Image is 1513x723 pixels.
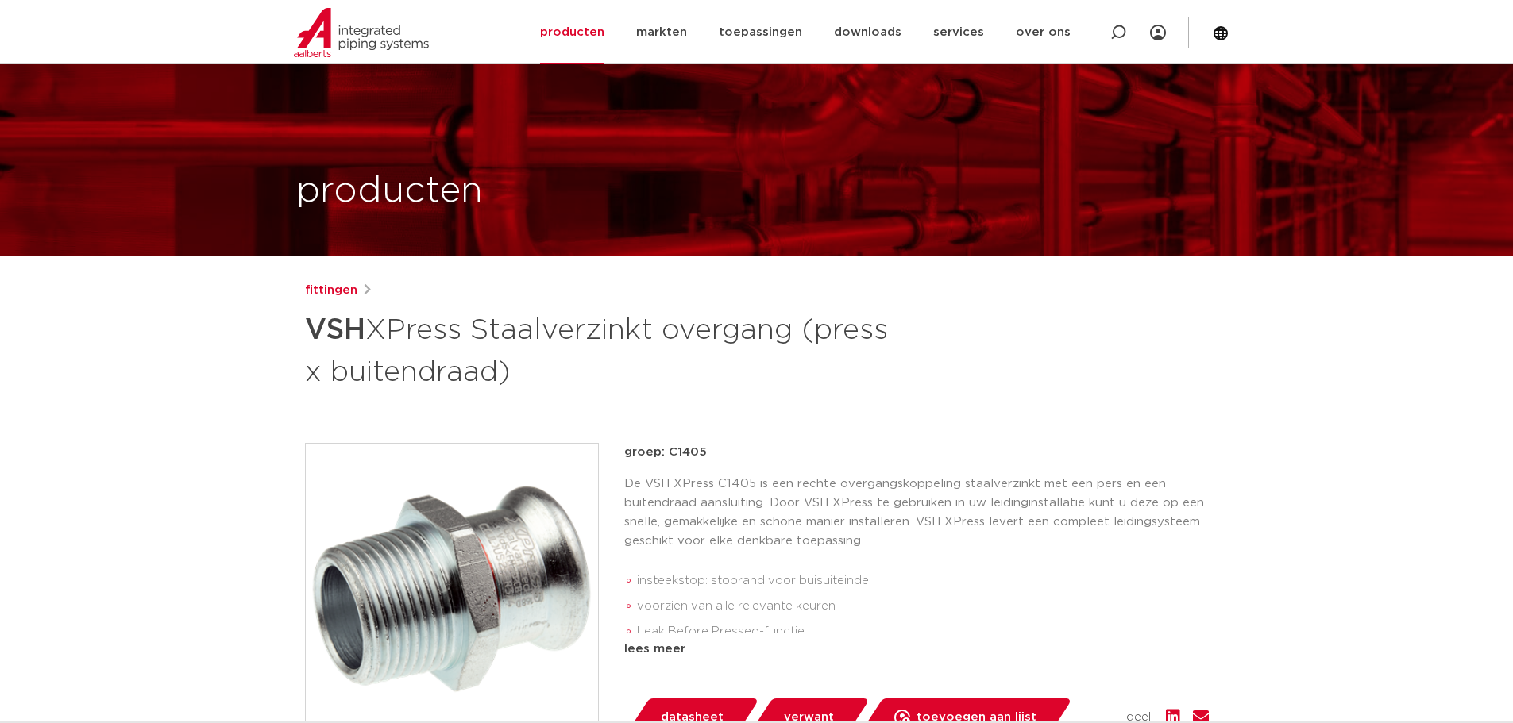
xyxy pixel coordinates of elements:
[637,594,1209,619] li: voorzien van alle relevante keuren
[296,166,483,217] h1: producten
[624,443,1209,462] p: groep: C1405
[305,316,365,344] strong: VSH
[637,568,1209,594] li: insteekstop: stoprand voor buisuiteinde
[624,475,1209,551] p: De VSH XPress C1405 is een rechte overgangskoppeling staalverzinkt met een pers en een buitendraa...
[624,640,1209,659] div: lees meer
[305,281,357,300] a: fittingen
[305,306,901,392] h1: XPress Staalverzinkt overgang (press x buitendraad)
[637,619,1209,644] li: Leak Before Pressed-functie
